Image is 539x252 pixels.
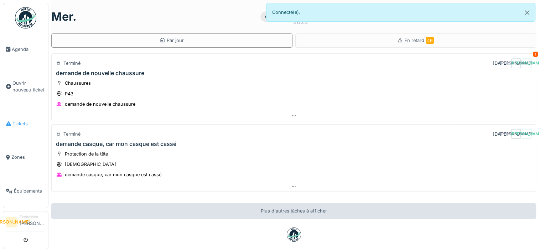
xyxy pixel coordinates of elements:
[11,154,45,161] span: Zones
[3,174,48,208] a: Équipements
[65,151,108,157] div: Protection de la tête
[3,141,48,174] a: Zones
[65,171,161,178] div: demande casque, car mon casque est cassé
[533,52,538,57] div: 1
[404,38,434,43] span: En retard
[56,70,144,77] div: demande de nouvelle chaussure
[493,131,508,137] div: [DATE]
[6,217,17,227] li: [PERSON_NAME]
[63,60,81,67] div: Terminé
[65,161,116,168] div: [DEMOGRAPHIC_DATA]
[3,107,48,141] a: Tickets
[160,37,184,44] div: Par jour
[12,80,45,93] span: Ouvrir nouveau ticket
[493,60,508,67] div: [DATE]
[20,214,45,220] div: Technicien
[12,120,45,127] span: Tickets
[522,58,532,68] div: [PERSON_NAME]
[266,3,536,22] div: Connecté(e).
[6,214,45,231] a: [PERSON_NAME] Technicien[PERSON_NAME]
[12,46,45,53] span: Agenda
[519,3,535,22] button: Close
[3,32,48,66] a: Agenda
[3,66,48,107] a: Ouvrir nouveau ticket
[20,214,45,230] li: [PERSON_NAME]
[15,7,36,28] img: Badge_color-CXgf-gQk.svg
[522,129,532,139] div: [PERSON_NAME]
[287,227,301,242] img: badge-BVDL4wpA.svg
[65,101,135,107] div: demande de nouvelle chaussure
[65,90,73,97] div: P43
[63,131,81,137] div: Terminé
[293,18,308,26] div: 2025
[511,129,521,139] div: [PERSON_NAME]
[51,203,536,219] div: Plus d'autres tâches à afficher
[511,58,521,68] div: [PERSON_NAME]
[51,10,77,23] h1: mer.
[14,188,45,194] span: Équipements
[65,80,91,86] div: Chaussures
[426,37,434,44] span: 46
[56,141,176,147] div: demande casque, car mon casque est cassé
